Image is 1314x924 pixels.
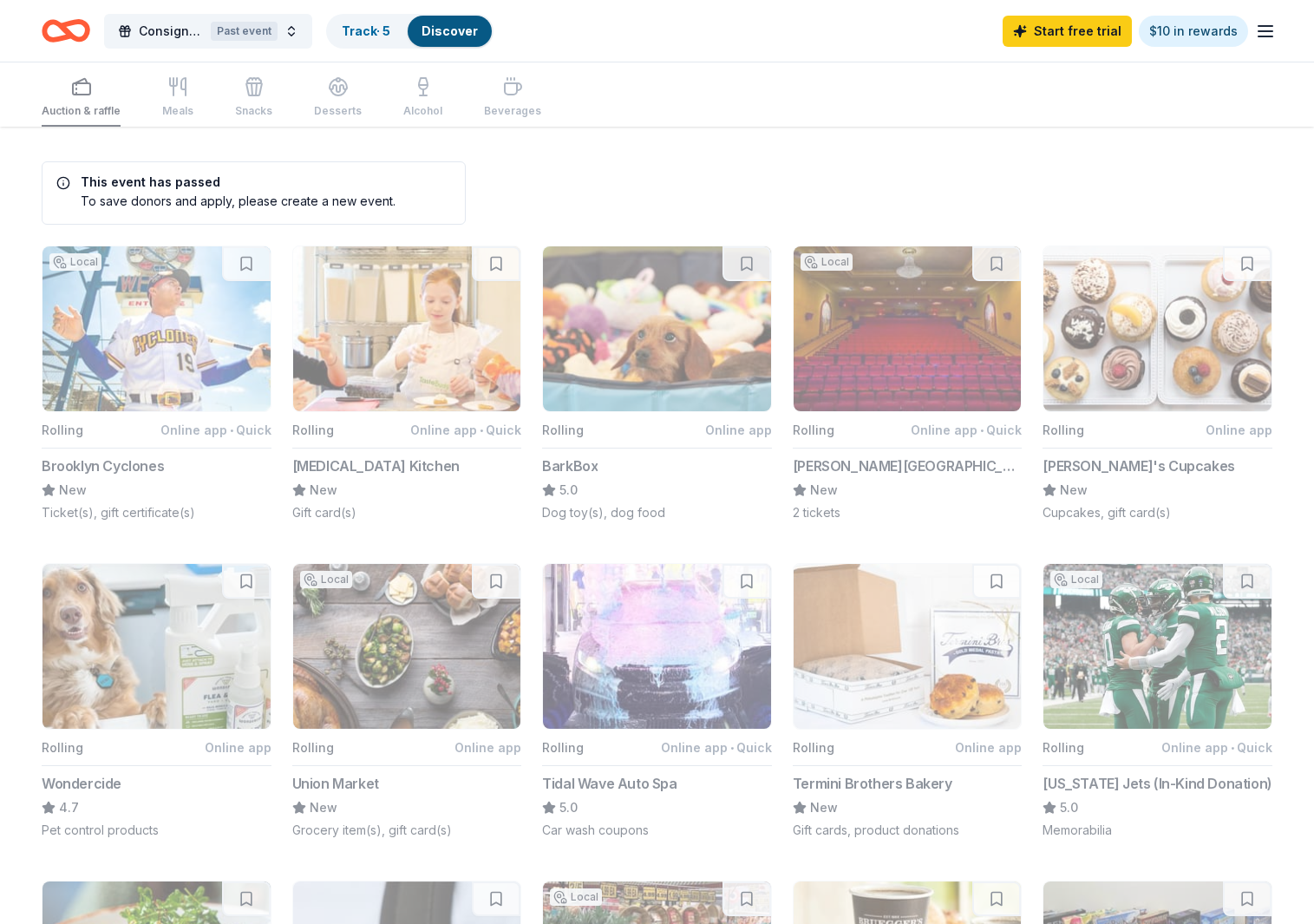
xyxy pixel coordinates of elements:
button: Image for Termini Brothers BakeryRollingOnline appTermini Brothers BakeryNewGift cards, product d... [793,563,1023,839]
button: Image for New York Jets (In-Kind Donation)LocalRollingOnline app•Quick[US_STATE] Jets (In-Kind Do... [1043,563,1272,839]
a: Discover [422,23,478,38]
button: Image for BarkBoxRollingOnline appBarkBox5.0Dog toy(s), dog food [542,246,772,521]
button: Image for Brooklyn CyclonesLocalRollingOnline app•QuickBrooklyn CyclonesNewTicket(s), gift certif... [42,246,271,521]
div: Past event [211,22,278,41]
button: Image for Molly's CupcakesRollingOnline app[PERSON_NAME]'s CupcakesNewCupcakes, gift card(s) [1043,246,1272,521]
a: Home [42,10,90,51]
button: Image for Engeman TheaterLocalRollingOnline app•Quick[PERSON_NAME][GEOGRAPHIC_DATA]New2 tickets [793,246,1023,521]
button: Track· 5Discover [326,14,494,49]
button: Image for Tidal Wave Auto SpaRollingOnline app•QuickTidal Wave Auto Spa5.0Car wash coupons [542,563,772,839]
span: Consignment Test [139,21,204,42]
h5: This event has passed [56,176,396,188]
button: Image for WondercideRollingOnline appWondercide4.7Pet control products [42,563,271,839]
a: Track· 5 [342,23,390,38]
button: Image for Union MarketLocalRollingOnline appUnion MarketNewGrocery item(s), gift card(s) [292,563,522,839]
button: Consignment TestPast event [104,14,312,49]
div: To save donors and apply, please create a new event. [56,192,396,210]
button: Image for Taste Buds KitchenRollingOnline app•Quick[MEDICAL_DATA] KitchenNewGift card(s) [292,246,522,521]
a: Start free trial [1003,16,1132,47]
a: $10 in rewards [1139,16,1248,47]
